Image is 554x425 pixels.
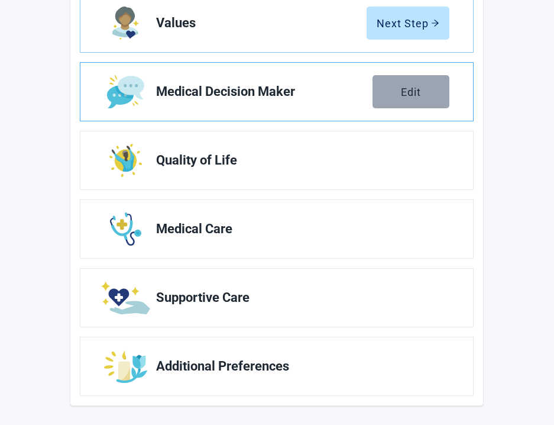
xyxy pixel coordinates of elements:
button: Edit [372,75,449,108]
a: Edit Medical Decision Maker section [80,63,473,121]
span: arrow-right [431,19,439,27]
div: Next Step [377,17,439,29]
a: Edit Supportive Care section [80,269,473,327]
a: Edit Additional Preferences section [80,337,473,395]
span: Medical Decision Maker [156,85,372,99]
button: Next Steparrow-right [367,7,449,40]
span: Values [156,16,367,30]
span: Quality of Life [156,153,440,168]
a: Edit Quality of Life section [80,131,473,189]
div: Edit [401,86,421,98]
span: Additional Preferences [156,359,440,374]
span: Medical Care [156,222,440,236]
a: Edit Medical Care section [80,200,473,258]
span: Supportive Care [156,291,440,305]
